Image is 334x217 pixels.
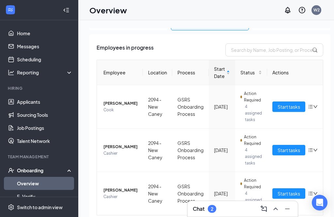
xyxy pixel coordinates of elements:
svg: Settings [8,204,14,210]
span: down [313,148,318,152]
span: bars [308,147,313,153]
a: Scheduling [17,53,73,66]
span: 4 assigned tasks [245,147,262,166]
span: down [313,191,318,196]
span: Employees in progress [97,43,154,56]
div: W2 [313,7,320,13]
a: Applicants [17,95,73,108]
span: Start Date [214,65,225,80]
svg: ComposeMessage [260,205,268,213]
span: down [313,104,318,109]
button: Start tasks [272,101,305,112]
th: Actions [267,60,323,85]
a: E-Verify [17,190,73,203]
a: Sourcing Tools [17,108,73,121]
svg: WorkstreamLogo [7,7,14,13]
div: Team Management [8,154,71,160]
th: Status [235,60,267,85]
th: Process [172,60,209,85]
svg: Minimize [283,205,291,213]
span: [PERSON_NAME] [103,100,138,107]
div: Hiring [8,85,71,91]
button: Minimize [282,204,293,214]
td: 2094 - New Caney [143,85,172,129]
td: 2094 - New Caney [143,129,172,172]
span: Action Required [244,177,262,190]
button: Start tasks [272,188,305,199]
td: 2094 - New Caney [143,172,172,215]
svg: QuestionInfo [298,6,306,14]
div: Open Intercom Messenger [312,195,327,210]
span: 4 assigned tasks [245,190,262,210]
div: [DATE] [214,190,230,197]
span: [PERSON_NAME] [103,187,138,194]
a: Overview [17,177,73,190]
input: Search by Name, Job Posting, or Process [225,43,323,56]
div: 2 [211,206,213,212]
a: Job Postings [17,121,73,134]
td: GSRS Onboarding Process [172,85,209,129]
span: Start tasks [278,103,300,110]
span: bars [308,104,313,109]
div: Switch to admin view [17,204,63,210]
th: Employee [97,60,143,85]
h3: Chat [193,205,205,212]
button: Start tasks [272,145,305,155]
div: Reporting [17,69,73,76]
span: Action Required [244,90,262,103]
svg: Collapse [63,7,69,13]
td: GSRS Onboarding Process [172,129,209,172]
svg: Analysis [8,69,14,76]
a: Home [17,27,73,40]
button: ComposeMessage [259,204,269,214]
div: [DATE] [214,147,230,154]
span: Cashier [103,194,138,200]
span: Start tasks [278,190,300,197]
button: ChevronUp [270,204,281,214]
div: Onboarding [17,167,67,174]
svg: UserCheck [8,167,14,174]
span: bars [308,191,313,196]
svg: ChevronUp [272,205,280,213]
span: Action Required [244,134,262,147]
span: Start tasks [278,147,300,154]
div: [DATE] [214,103,230,110]
span: Status [240,69,257,76]
td: GSRS Onboarding Process [172,172,209,215]
span: Cashier [103,150,138,157]
span: Cook [103,107,138,113]
svg: Notifications [284,6,292,14]
span: 4 assigned tasks [245,103,262,123]
h1: Overview [89,5,127,16]
a: Messages [17,40,73,53]
th: Location [143,60,172,85]
a: Talent Network [17,134,73,147]
span: [PERSON_NAME] [103,144,138,150]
